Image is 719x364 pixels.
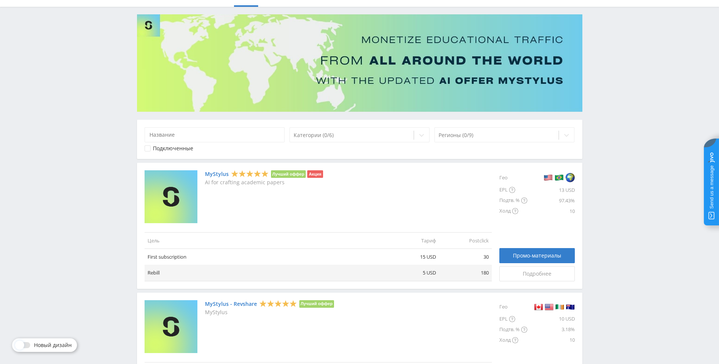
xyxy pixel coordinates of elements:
[499,206,527,216] div: Холд
[307,170,323,178] li: Акция
[499,324,527,335] div: Подтв. %
[386,265,439,281] td: 5 USD
[205,179,323,185] p: AI for crafting academic papers
[527,335,575,345] div: 10
[153,145,193,151] div: Подключенные
[499,248,575,263] a: Промо-материалы
[499,170,527,185] div: Гео
[145,170,197,223] img: MyStylus
[513,253,561,259] span: Промо-материалы
[299,300,334,308] li: Лучший оффер
[499,195,527,206] div: Подтв. %
[137,14,582,112] img: Banner
[527,185,575,195] div: 13 USD
[145,300,197,353] img: MyStylus - Revshare
[205,171,229,177] a: MyStylus
[499,266,575,281] a: Подробнее
[527,314,575,324] div: 10 USD
[499,300,527,314] div: Гео
[439,249,492,265] td: 30
[386,249,439,265] td: 15 USD
[271,170,306,178] li: Лучший оффер
[499,314,527,324] div: EPL
[145,265,386,281] td: Rebill
[499,185,527,195] div: EPL
[231,170,269,178] div: 5 Stars
[527,195,575,206] div: 97.43%
[527,206,575,216] div: 10
[499,335,527,345] div: Холд
[439,232,492,248] td: Postclick
[527,324,575,335] div: 3.18%
[523,271,551,277] span: Подробнее
[145,232,386,248] td: Цель
[205,301,257,307] a: MyStylus - Revshare
[205,309,334,315] p: MyStylus
[439,265,492,281] td: 180
[259,299,297,307] div: 5 Stars
[145,249,386,265] td: First subscription
[145,127,285,142] input: Название
[34,342,72,348] span: Новый дизайн
[386,232,439,248] td: Тариф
